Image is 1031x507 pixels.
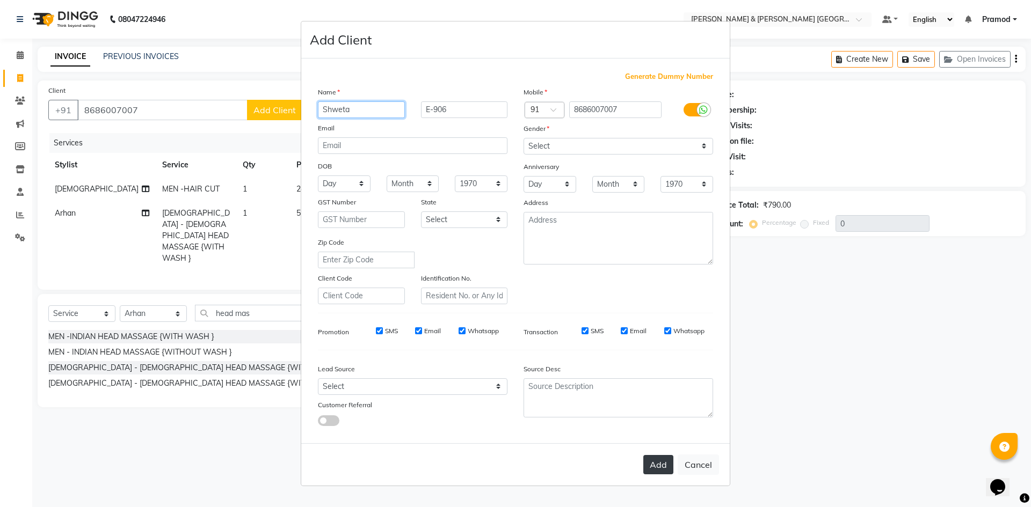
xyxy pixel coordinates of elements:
[318,252,415,268] input: Enter Zip Code
[569,101,662,118] input: Mobile
[318,364,355,374] label: Lead Source
[318,211,405,228] input: GST Number
[318,288,405,304] input: Client Code
[318,197,356,207] label: GST Number
[421,197,437,207] label: State
[643,455,673,474] button: Add
[524,327,558,337] label: Transaction
[318,400,372,410] label: Customer Referral
[524,162,559,172] label: Anniversary
[318,161,332,171] label: DOB
[318,101,405,118] input: First Name
[524,87,547,97] label: Mobile
[524,124,549,134] label: Gender
[468,326,499,336] label: Whatsapp
[318,123,335,133] label: Email
[524,198,548,208] label: Address
[318,137,507,154] input: Email
[625,71,713,82] span: Generate Dummy Number
[591,326,604,336] label: SMS
[318,327,349,337] label: Promotion
[421,101,508,118] input: Last Name
[318,274,352,283] label: Client Code
[630,326,647,336] label: Email
[424,326,441,336] label: Email
[385,326,398,336] label: SMS
[318,238,344,247] label: Zip Code
[673,326,705,336] label: Whatsapp
[678,454,719,475] button: Cancel
[310,30,372,49] h4: Add Client
[421,288,508,304] input: Resident No. or Any Id
[421,274,471,283] label: Identification No.
[986,464,1020,496] iframe: chat widget
[318,87,340,97] label: Name
[524,364,561,374] label: Source Desc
